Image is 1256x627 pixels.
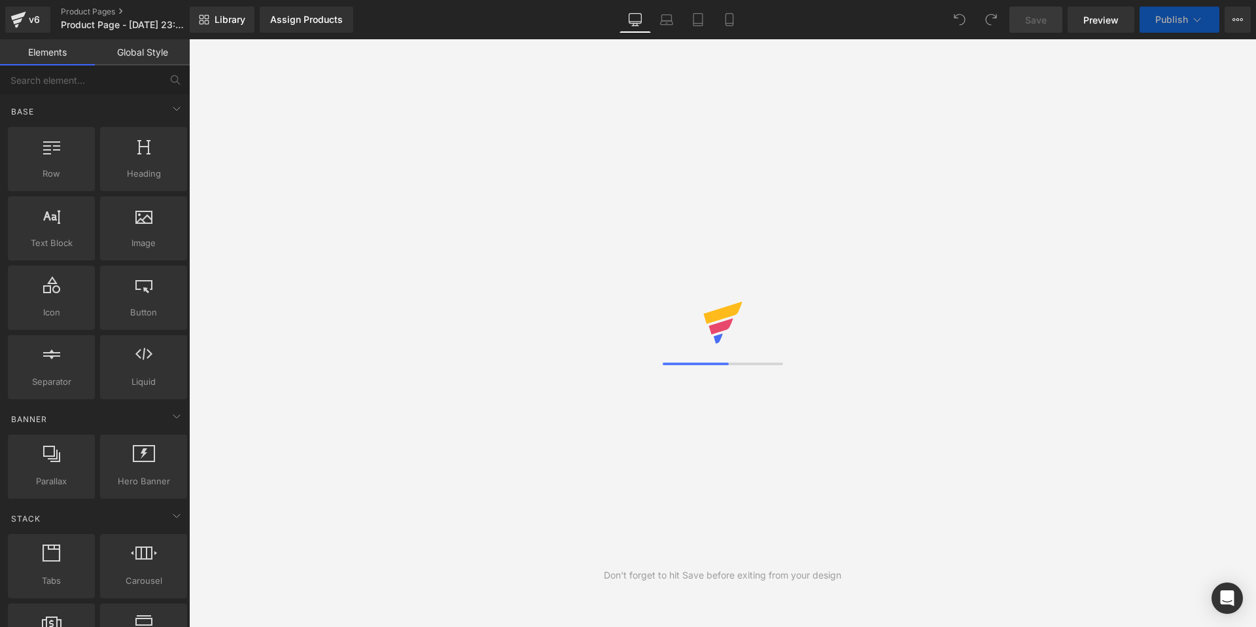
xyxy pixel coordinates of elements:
span: Save [1025,13,1047,27]
span: Parallax [12,475,91,488]
span: Separator [12,375,91,389]
span: Liquid [104,375,183,389]
a: v6 [5,7,50,33]
span: Base [10,105,35,118]
a: Product Pages [61,7,211,17]
button: Redo [978,7,1004,33]
button: Undo [947,7,973,33]
div: Open Intercom Messenger [1212,582,1243,614]
span: Icon [12,306,91,319]
a: Tablet [682,7,714,33]
span: Preview [1083,13,1119,27]
a: Preview [1068,7,1134,33]
a: Global Style [95,39,190,65]
a: Laptop [651,7,682,33]
a: Mobile [714,7,745,33]
span: Banner [10,413,48,425]
div: Don't forget to hit Save before exiting from your design [604,568,841,582]
button: Publish [1140,7,1219,33]
span: Text Block [12,236,91,250]
span: Tabs [12,574,91,588]
div: v6 [26,11,43,28]
span: Stack [10,512,42,525]
a: Desktop [619,7,651,33]
div: Assign Products [270,14,343,25]
button: More [1225,7,1251,33]
span: Product Page - [DATE] 23:07:38 [61,20,186,30]
span: Heading [104,167,183,181]
a: New Library [190,7,254,33]
span: Carousel [104,574,183,588]
span: Image [104,236,183,250]
span: Publish [1155,14,1188,25]
span: Hero Banner [104,475,183,488]
span: Library [215,14,245,26]
span: Button [104,306,183,319]
span: Row [12,167,91,181]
